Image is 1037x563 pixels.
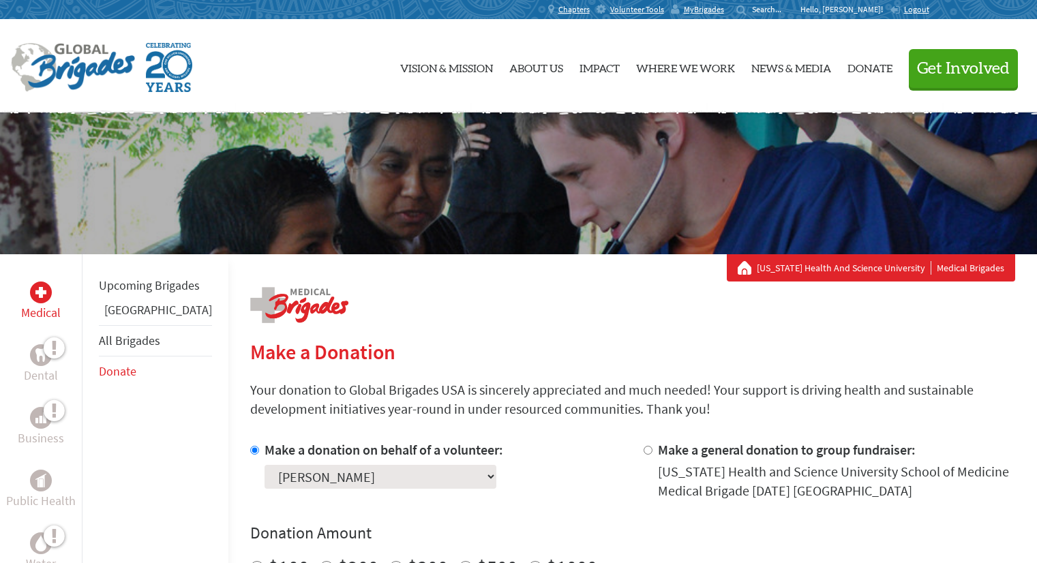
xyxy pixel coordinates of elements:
[30,470,52,491] div: Public Health
[250,287,348,323] img: logo-medical.png
[99,271,212,301] li: Upcoming Brigades
[250,522,1015,544] h4: Donation Amount
[636,31,735,102] a: Where We Work
[684,4,724,15] span: MyBrigades
[35,412,46,423] img: Business
[752,4,791,14] input: Search...
[509,31,563,102] a: About Us
[558,4,590,15] span: Chapters
[757,261,931,275] a: [US_STATE] Health And Science University
[24,344,58,385] a: DentalDental
[400,31,493,102] a: Vision & Mission
[30,281,52,303] div: Medical
[18,429,64,448] p: Business
[6,491,76,511] p: Public Health
[99,363,136,379] a: Donate
[909,49,1018,88] button: Get Involved
[104,302,212,318] a: [GEOGRAPHIC_DATA]
[30,532,52,554] div: Water
[658,441,916,458] label: Make a general donation to group fundraiser:
[847,31,892,102] a: Donate
[99,277,200,293] a: Upcoming Brigades
[580,31,620,102] a: Impact
[99,301,212,325] li: Guatemala
[800,4,890,15] p: Hello, [PERSON_NAME]!
[21,281,61,322] a: MedicalMedical
[917,61,1010,77] span: Get Involved
[265,441,503,458] label: Make a donation on behalf of a volunteer:
[6,470,76,511] a: Public HealthPublic Health
[30,344,52,366] div: Dental
[99,333,160,348] a: All Brigades
[21,303,61,322] p: Medical
[904,4,929,14] span: Logout
[18,407,64,448] a: BusinessBusiness
[24,366,58,385] p: Dental
[250,339,1015,364] h2: Make a Donation
[35,348,46,361] img: Dental
[658,462,1015,500] div: [US_STATE] Health and Science University School of Medicine Medical Brigade [DATE] [GEOGRAPHIC_DATA]
[30,407,52,429] div: Business
[610,4,664,15] span: Volunteer Tools
[99,325,212,356] li: All Brigades
[35,474,46,487] img: Public Health
[751,31,831,102] a: News & Media
[146,43,192,92] img: Global Brigades Celebrating 20 Years
[250,380,1015,419] p: Your donation to Global Brigades USA is sincerely appreciated and much needed! Your support is dr...
[11,43,135,92] img: Global Brigades Logo
[738,261,1004,275] div: Medical Brigades
[99,356,212,386] li: Donate
[35,287,46,298] img: Medical
[35,535,46,551] img: Water
[890,4,929,15] a: Logout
